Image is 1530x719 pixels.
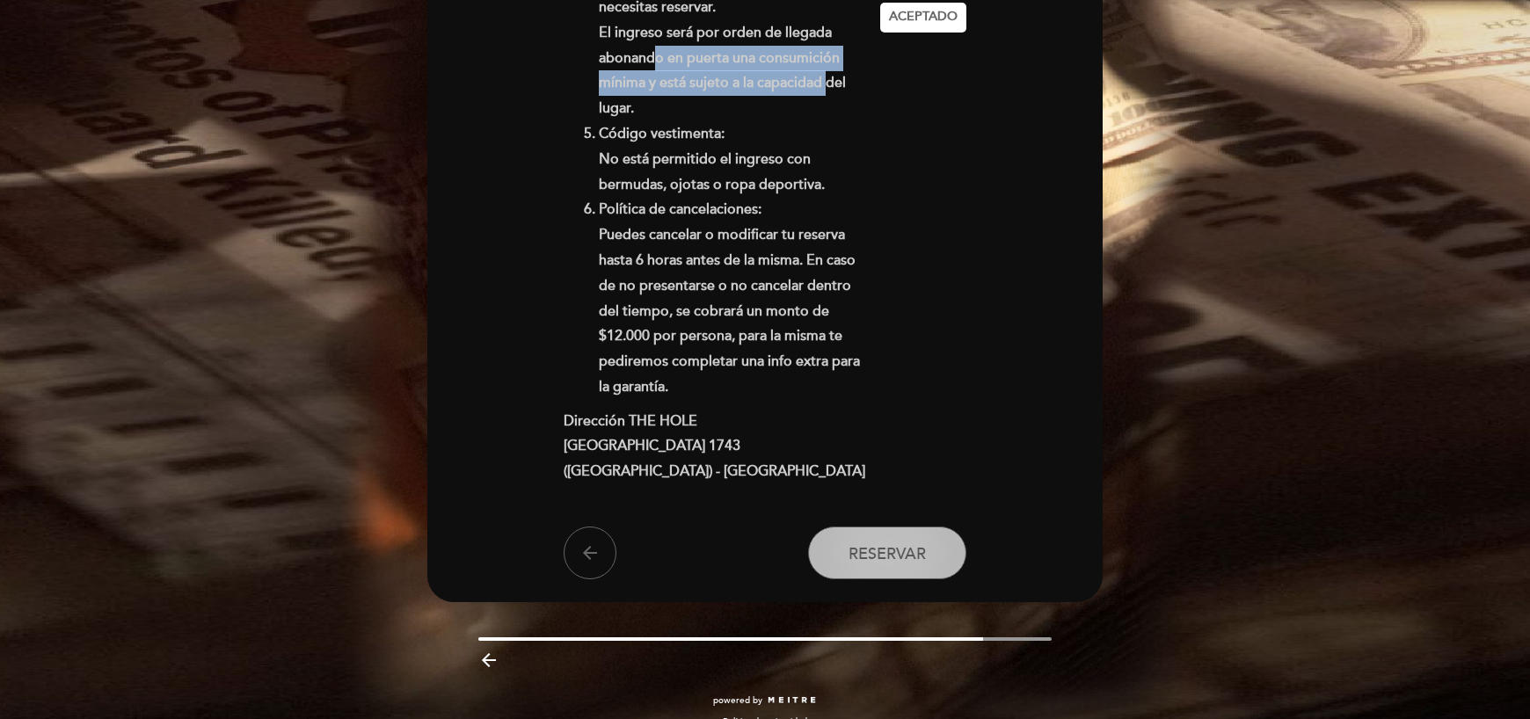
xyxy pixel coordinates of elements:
[808,527,966,579] button: Reservar
[713,694,762,707] span: powered by
[599,197,867,399] li: Política de cancelaciones: Puedes cancelar o modificar tu reserva hasta 6 horas antes de la misma...
[599,121,867,197] li: Código vestimenta: No está permitido el ingreso con bermudas, ojotas o ropa deportiva.
[564,527,616,579] button: arrow_back
[579,542,601,563] i: arrow_back
[889,8,958,26] span: Aceptado
[849,543,926,563] span: Reservar
[767,696,817,705] img: MEITRE
[478,650,499,671] i: arrow_backward
[564,409,867,484] p: Dirección THE HOLE [GEOGRAPHIC_DATA] 1743 ([GEOGRAPHIC_DATA]) - [GEOGRAPHIC_DATA]
[880,3,966,33] button: Aceptado
[713,694,817,707] a: powered by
